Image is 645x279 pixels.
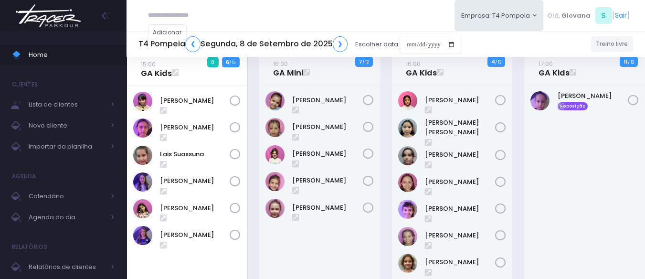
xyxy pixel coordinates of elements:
[362,59,369,65] small: / 12
[359,58,362,65] strong: 7
[148,24,187,40] a: Adicionar
[292,122,363,132] a: [PERSON_NAME]
[591,36,634,52] a: Treino livre
[133,199,152,218] img: Luiza Braz
[558,91,628,101] a: [PERSON_NAME]
[292,149,363,159] a: [PERSON_NAME]
[558,102,588,111] span: Reposição
[624,58,628,65] strong: 11
[292,203,363,213] a: [PERSON_NAME]
[160,96,230,106] a: [PERSON_NAME]
[543,5,633,26] div: [ ]
[133,172,152,192] img: Lia Widman
[425,150,496,160] a: [PERSON_NAME]
[265,91,285,110] img: LARA SHIMABUC
[265,145,285,164] img: Mariana Tamarindo de Souza
[273,59,288,68] small: 16:00
[398,254,417,273] img: Rafaela Braga
[406,59,437,78] a: 16:00GA Kids
[539,59,570,78] a: 17:00GA Kids
[12,75,38,94] h4: Clientes
[29,98,105,111] span: Lista de clientes
[29,140,105,153] span: Importar da planilha
[398,227,417,246] img: Paolla Guerreiro
[425,118,496,137] a: [PERSON_NAME] [PERSON_NAME]
[292,96,363,105] a: [PERSON_NAME]
[141,59,172,78] a: 15:00GA Kids
[398,91,417,110] img: Clara Sigolo
[561,11,591,21] span: Giovana
[273,59,303,78] a: 16:00GA Mini
[491,58,495,65] strong: 4
[539,59,553,68] small: 17:00
[160,230,230,240] a: [PERSON_NAME]
[425,96,496,105] a: [PERSON_NAME]
[12,237,47,257] h4: Relatórios
[398,173,417,192] img: Marina Xidis Cerqueira
[29,261,105,273] span: Relatórios de clientes
[595,7,612,24] span: S
[425,258,496,267] a: [PERSON_NAME]
[138,33,462,55] div: Escolher data:
[133,92,152,111] img: Clarice Lopes
[406,59,421,68] small: 16:00
[133,146,152,165] img: Lais Suassuna
[265,172,285,191] img: Olivia Tozi
[615,11,627,21] a: Sair
[138,36,348,52] h5: T4 Pompeia Segunda, 8 de Setembro de 2025
[133,118,152,138] img: Gabrielly Rosa Teixeira
[425,177,496,187] a: [PERSON_NAME]
[29,119,105,132] span: Novo cliente
[292,176,363,185] a: [PERSON_NAME]
[160,204,230,213] a: [PERSON_NAME]
[160,176,230,186] a: [PERSON_NAME]
[141,60,156,69] small: 15:00
[265,199,285,218] img: Rafaella Medeiros
[265,118,285,137] img: Luísa Veludo Uchôa
[29,49,115,61] span: Home
[425,231,496,240] a: [PERSON_NAME]
[333,36,348,52] a: ❯
[398,200,417,219] img: Nina Loureiro Andrusyszyn
[29,211,105,224] span: Agenda do dia
[229,60,235,65] small: / 12
[530,91,550,110] img: Naya R. H. Miranda
[425,204,496,214] a: [PERSON_NAME]
[398,118,417,138] img: Luisa Yen Muller
[226,58,229,66] strong: 6
[495,59,501,65] small: / 12
[547,11,560,21] span: Olá,
[160,150,230,159] a: Lais Suassuna
[29,190,105,203] span: Calendário
[628,59,634,65] small: / 12
[207,57,219,67] span: 0
[133,226,152,245] img: Rosa Widman
[160,123,230,132] a: [PERSON_NAME]
[398,146,417,165] img: Luiza Lobello Demônaco
[12,167,36,186] h4: Agenda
